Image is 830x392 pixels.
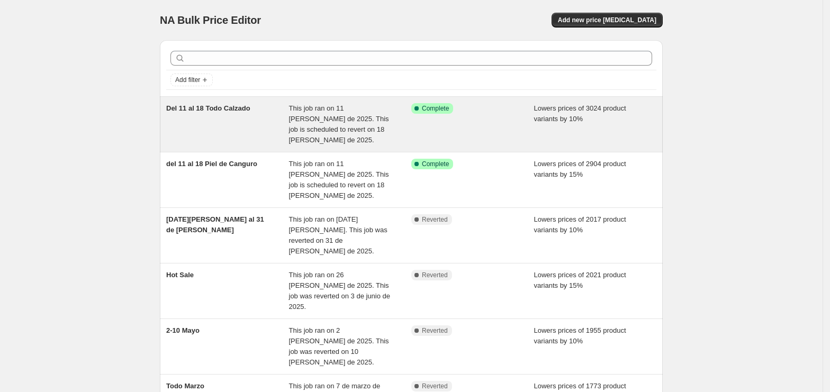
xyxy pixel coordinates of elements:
button: Add new price [MEDICAL_DATA] [552,13,663,28]
span: Add filter [175,76,200,84]
span: Del 11 al 18 Todo Calzado [166,104,250,112]
span: del 11 al 18 Piel de Canguro [166,160,257,168]
span: NA Bulk Price Editor [160,14,261,26]
button: Add filter [170,74,213,86]
span: Add new price [MEDICAL_DATA] [558,16,656,24]
span: Complete [422,104,449,113]
span: Complete [422,160,449,168]
span: Lowers prices of 2021 product variants by 15% [534,271,626,289]
span: This job ran on 26 [PERSON_NAME] de 2025. This job was reverted on 3 de junio de 2025. [289,271,391,311]
span: Lowers prices of 2904 product variants by 15% [534,160,626,178]
span: This job ran on [DATE][PERSON_NAME]. This job was reverted on 31 de [PERSON_NAME] de 2025. [289,215,387,255]
span: Reverted [422,271,448,279]
span: Todo Marzo [166,382,204,390]
span: Reverted [422,382,448,390]
span: [DATE][PERSON_NAME] al 31 de [PERSON_NAME] [166,215,264,234]
span: 2-10 Mayo [166,326,200,334]
span: Reverted [422,215,448,224]
span: Lowers prices of 3024 product variants by 10% [534,104,626,123]
span: Hot Sale [166,271,194,279]
span: Lowers prices of 2017 product variants by 10% [534,215,626,234]
span: This job ran on 11 [PERSON_NAME] de 2025. This job is scheduled to revert on 18 [PERSON_NAME] de ... [289,160,389,199]
span: This job ran on 11 [PERSON_NAME] de 2025. This job is scheduled to revert on 18 [PERSON_NAME] de ... [289,104,389,144]
span: This job ran on 2 [PERSON_NAME] de 2025. This job was reverted on 10 [PERSON_NAME] de 2025. [289,326,389,366]
span: Reverted [422,326,448,335]
span: Lowers prices of 1955 product variants by 10% [534,326,626,345]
